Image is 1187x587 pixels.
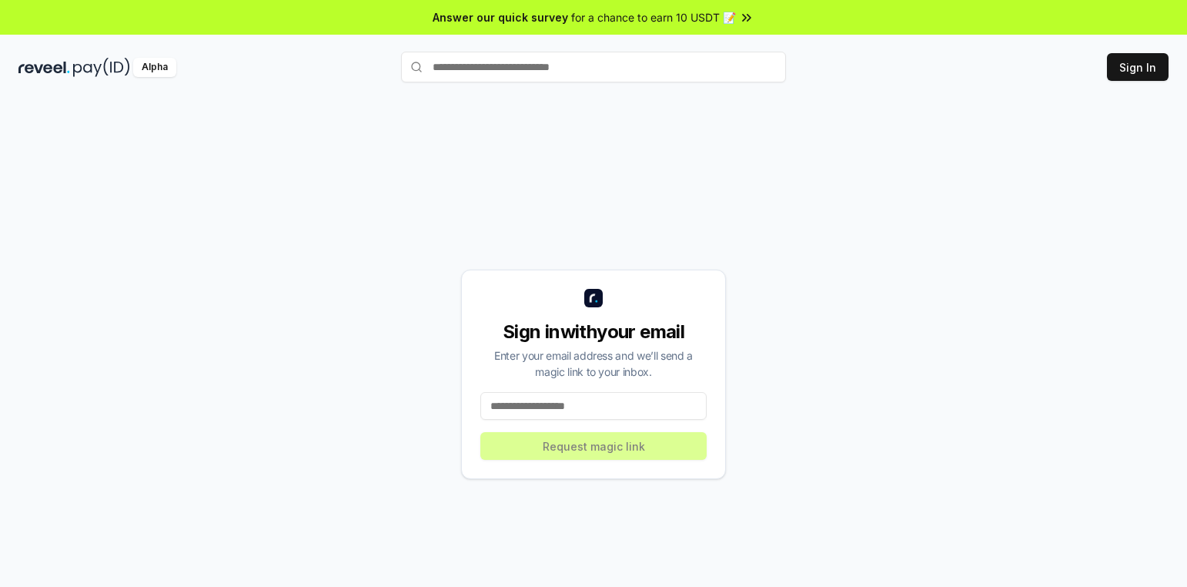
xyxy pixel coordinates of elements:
[480,347,707,380] div: Enter your email address and we’ll send a magic link to your inbox.
[571,9,736,25] span: for a chance to earn 10 USDT 📝
[1107,53,1169,81] button: Sign In
[584,289,603,307] img: logo_small
[480,320,707,344] div: Sign in your email
[560,320,597,343] bvtag: with
[18,58,70,77] img: reveel_dark
[133,58,176,77] div: Alpha
[73,58,130,77] img: pay_id
[433,9,568,25] span: Answer our quick survey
